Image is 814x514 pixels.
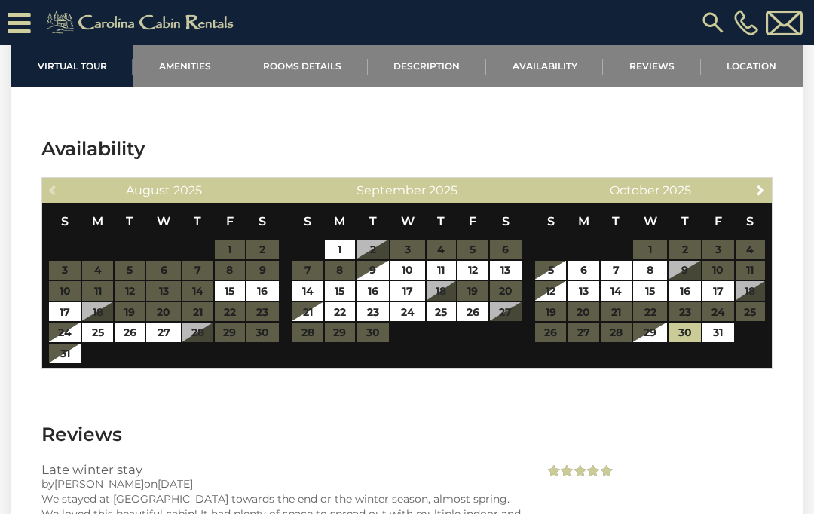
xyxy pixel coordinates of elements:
a: Amenities [133,45,237,87]
a: 24 [49,323,81,342]
span: September [357,183,426,197]
a: 29 [633,323,668,342]
span: Tuesday [369,214,377,228]
a: 15 [215,281,246,301]
a: 21 [292,302,323,322]
a: 25 [82,323,113,342]
a: 12 [457,261,488,280]
a: 5 [535,261,566,280]
span: Thursday [681,214,689,228]
span: Sunday [61,214,69,228]
span: Friday [715,214,722,228]
span: Tuesday [612,214,620,228]
a: Next [751,180,770,199]
a: 13 [490,261,522,280]
a: 14 [601,281,632,301]
a: 25 [427,302,456,322]
img: search-regular.svg [699,9,727,36]
a: 26 [457,302,488,322]
span: Monday [92,214,103,228]
a: Virtual Tour [11,45,133,87]
a: 13 [568,281,599,301]
span: 2025 [429,183,457,197]
a: Rooms Details [237,45,368,87]
a: 17 [702,281,734,301]
a: 24 [390,302,425,322]
div: by on [41,476,522,491]
span: Wednesday [157,214,170,228]
a: Location [701,45,803,87]
a: 17 [49,302,81,322]
a: 16 [357,281,389,301]
span: Friday [226,214,234,228]
a: 12 [535,281,566,301]
span: Saturday [746,214,754,228]
a: 9 [357,261,389,280]
span: Saturday [259,214,266,228]
a: 14 [292,281,323,301]
a: 26 [115,323,145,342]
span: [DATE] [158,477,193,491]
a: 17 [390,281,425,301]
a: [PHONE_NUMBER] [730,10,762,35]
a: 15 [325,281,356,301]
span: Next [754,184,767,196]
a: 10 [390,261,425,280]
a: Availability [486,45,603,87]
a: 16 [669,281,700,301]
a: 8 [633,261,668,280]
span: Saturday [502,214,510,228]
a: 31 [702,323,734,342]
span: Wednesday [401,214,415,228]
span: August [126,183,170,197]
span: Sunday [547,214,555,228]
a: Reviews [603,45,700,87]
h3: Reviews [41,421,773,448]
span: Tuesday [126,214,133,228]
a: 15 [633,281,668,301]
a: 7 [601,261,632,280]
a: 1 [325,240,356,259]
span: October [610,183,659,197]
span: [PERSON_NAME] [54,477,144,491]
a: 11 [427,261,456,280]
span: Monday [334,214,345,228]
h3: Late winter stay [41,463,522,476]
span: Friday [469,214,476,228]
a: 22 [325,302,356,322]
span: 2025 [173,183,202,197]
span: Monday [578,214,589,228]
a: 27 [146,323,181,342]
a: 30 [669,323,700,342]
a: 31 [49,344,81,363]
span: Thursday [437,214,445,228]
span: Sunday [304,214,311,228]
img: Khaki-logo.png [38,8,246,38]
a: 23 [357,302,389,322]
span: Wednesday [644,214,657,228]
a: 6 [568,261,599,280]
span: Thursday [194,214,201,228]
a: 16 [246,281,278,301]
span: 2025 [663,183,691,197]
h3: Availability [41,136,773,162]
a: Description [368,45,486,87]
